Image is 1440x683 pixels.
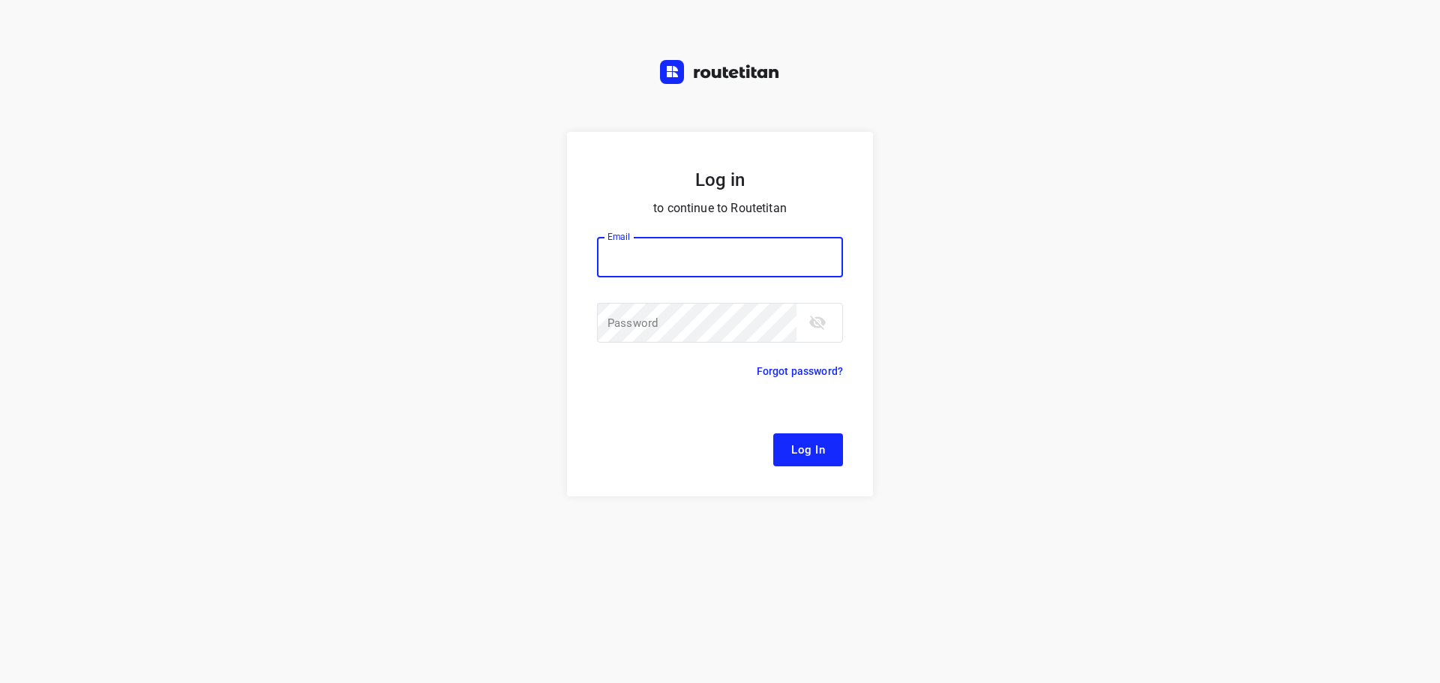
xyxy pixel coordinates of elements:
img: Routetitan [660,60,780,84]
h5: Log in [597,168,843,192]
p: Forgot password? [757,362,843,380]
button: Log In [773,433,843,466]
span: Log In [791,440,825,460]
p: to continue to Routetitan [597,198,843,219]
button: toggle password visibility [802,307,832,337]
